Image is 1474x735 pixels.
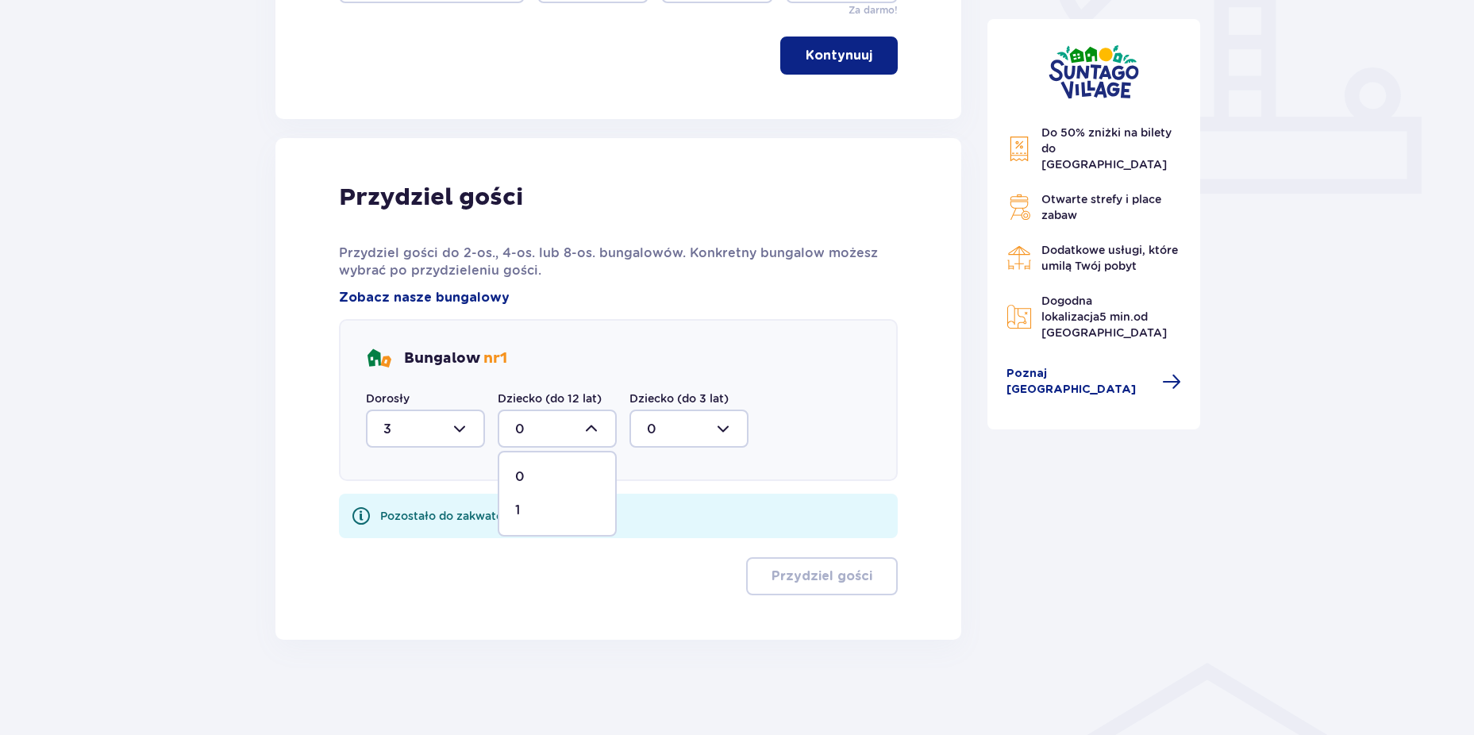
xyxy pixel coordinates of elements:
p: Przydziel gości [339,183,523,213]
img: bungalows Icon [366,346,391,371]
p: Kontynuuj [806,47,872,64]
span: 5 min. [1099,310,1133,323]
p: Przydziel gości do 2-os., 4-os. lub 8-os. bungalowów. Konkretny bungalow możesz wybrać po przydzi... [339,244,899,279]
p: 0 [515,468,525,486]
a: Zobacz nasze bungalowy [339,289,510,306]
span: Poznaj [GEOGRAPHIC_DATA] [1006,366,1153,398]
img: Restaurant Icon [1006,245,1032,271]
span: Otwarte strefy i place zabaw [1041,193,1161,221]
label: Dziecko (do 12 lat) [498,391,602,406]
img: Grill Icon [1006,194,1032,220]
img: Map Icon [1006,304,1032,329]
a: Poznaj [GEOGRAPHIC_DATA] [1006,366,1181,398]
img: Discount Icon [1006,136,1032,162]
label: Dorosły [366,391,410,406]
button: Przydziel gości [746,557,898,595]
img: Suntago Village [1049,44,1139,99]
p: Bungalow [404,349,507,368]
label: Dziecko (do 3 lat) [629,391,729,406]
p: 1 [515,502,520,519]
span: Do 50% zniżki na bilety do [GEOGRAPHIC_DATA] [1041,126,1172,171]
span: Dogodna lokalizacja od [GEOGRAPHIC_DATA] [1041,294,1167,339]
button: Kontynuuj [780,37,898,75]
p: Przydziel gości [772,568,872,585]
span: nr 1 [483,349,507,367]
p: Za darmo! [849,3,898,17]
span: Dodatkowe usługi, które umilą Twój pobyt [1041,244,1178,272]
div: Pozostało do zakwaterowania 2 z 5 gości. [380,508,613,524]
